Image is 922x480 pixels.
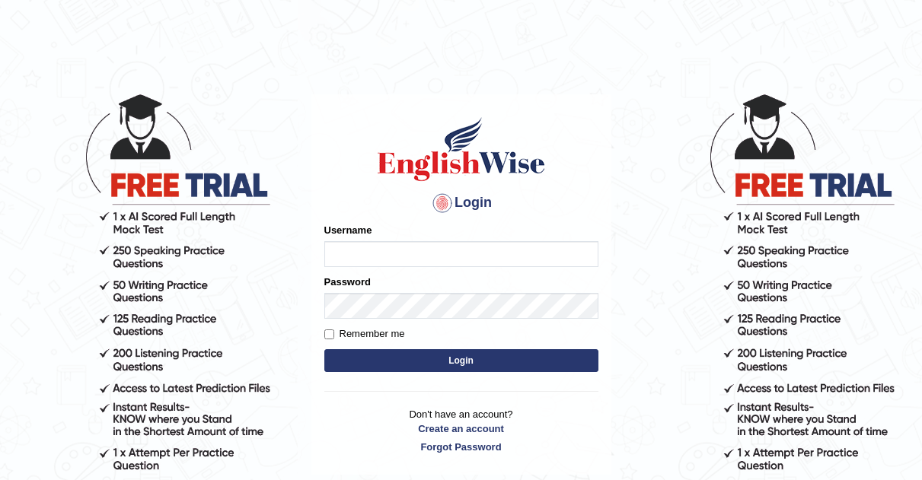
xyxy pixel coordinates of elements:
label: Password [324,275,371,289]
img: Logo of English Wise sign in for intelligent practice with AI [375,115,548,183]
label: Username [324,223,372,237]
a: Forgot Password [324,440,598,454]
a: Create an account [324,421,598,436]
input: Remember me [324,329,334,339]
button: Login [324,349,598,372]
label: Remember me [324,326,405,342]
h4: Login [324,191,598,215]
p: Don't have an account? [324,407,598,454]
